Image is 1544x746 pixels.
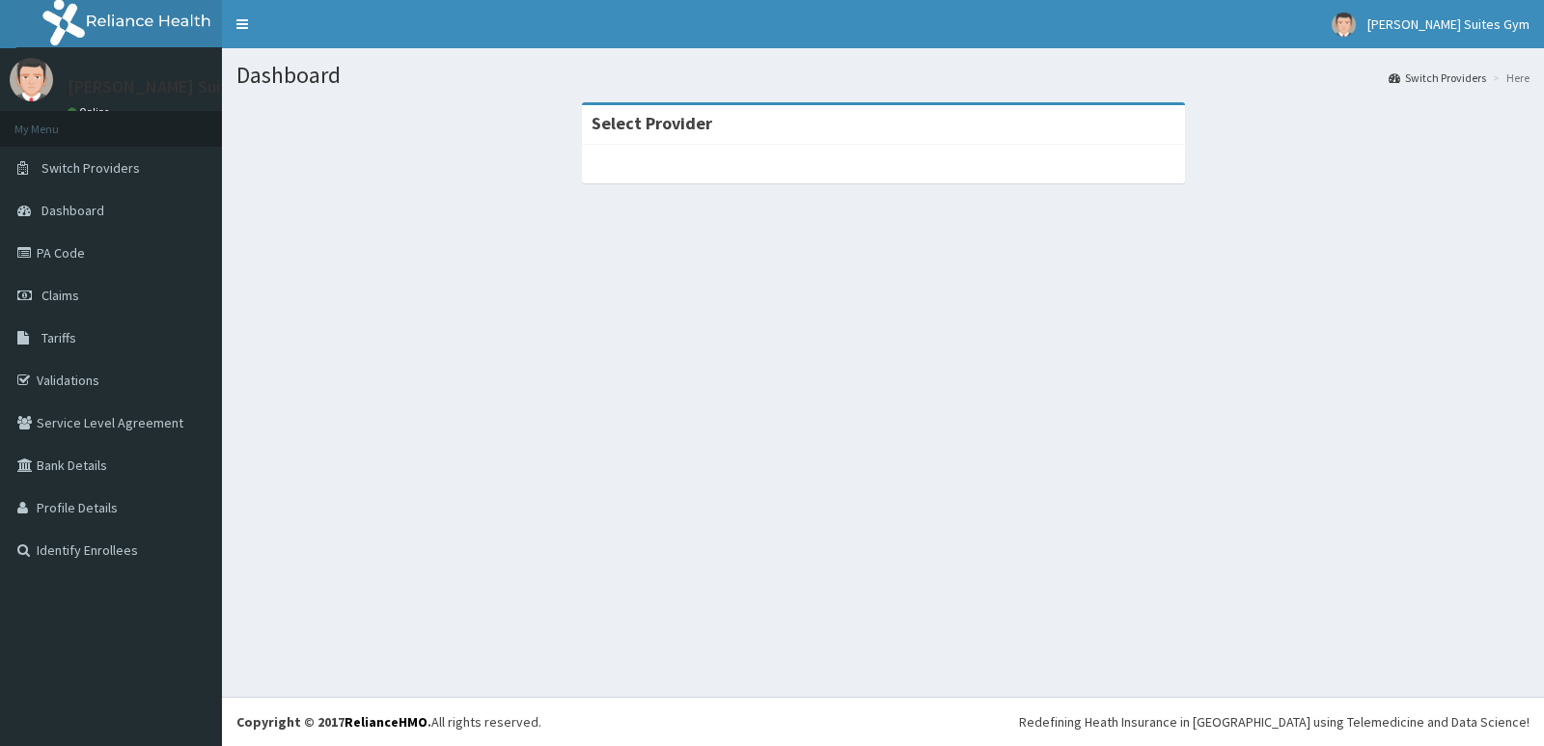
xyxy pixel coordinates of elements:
[222,697,1544,746] footer: All rights reserved.
[592,112,712,134] strong: Select Provider
[41,202,104,219] span: Dashboard
[41,159,140,177] span: Switch Providers
[1389,69,1486,86] a: Switch Providers
[236,63,1530,88] h1: Dashboard
[1367,15,1530,33] span: [PERSON_NAME] Suites Gym
[1488,69,1530,86] li: Here
[1019,712,1530,732] div: Redefining Heath Insurance in [GEOGRAPHIC_DATA] using Telemedicine and Data Science!
[236,713,431,731] strong: Copyright © 2017 .
[345,713,427,731] a: RelianceHMO
[41,329,76,346] span: Tariffs
[41,287,79,304] span: Claims
[10,58,53,101] img: User Image
[1332,13,1356,37] img: User Image
[68,78,282,96] p: [PERSON_NAME] Suites Gym
[68,105,114,119] a: Online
